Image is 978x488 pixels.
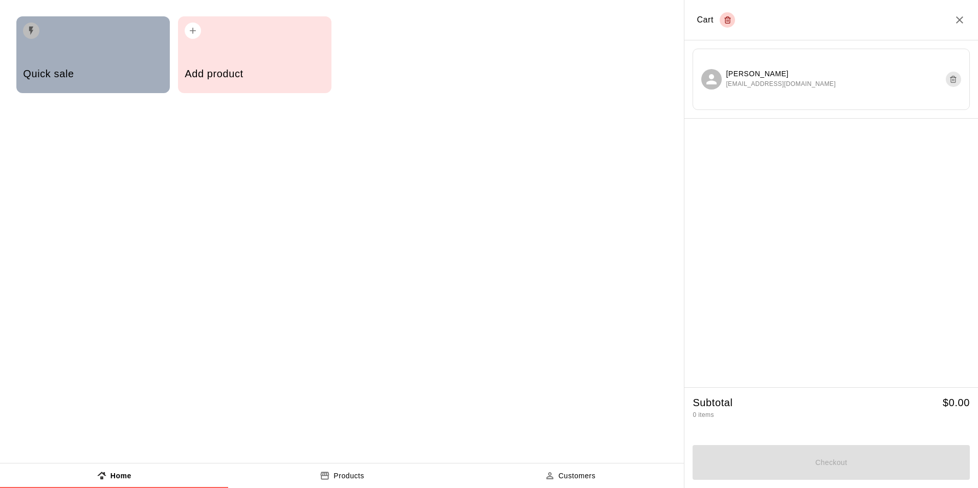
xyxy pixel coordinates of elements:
button: Close [953,14,966,26]
h5: Add product [185,67,324,81]
button: Add product [178,16,331,93]
h5: Quick sale [23,67,163,81]
button: Remove customer [946,72,961,87]
button: Quick sale [16,16,170,93]
p: Home [110,471,131,481]
button: Empty cart [720,12,735,28]
span: 0 items [693,411,714,418]
div: Cart [697,12,735,28]
p: [PERSON_NAME] [726,69,836,79]
span: [EMAIL_ADDRESS][DOMAIN_NAME] [726,79,836,90]
p: Customers [559,471,596,481]
p: Products [334,471,364,481]
h5: $ 0.00 [943,396,970,410]
h5: Subtotal [693,396,732,410]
